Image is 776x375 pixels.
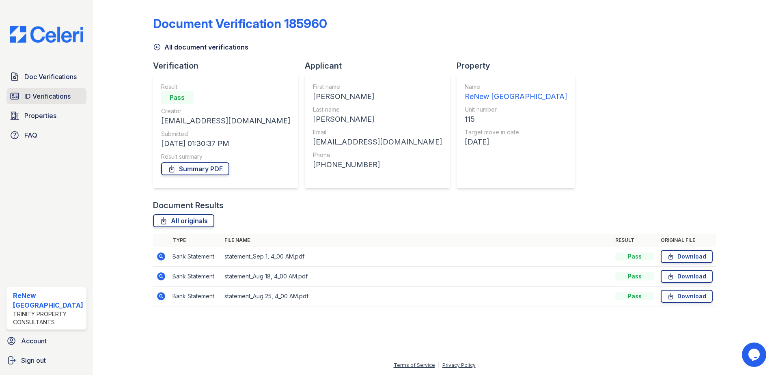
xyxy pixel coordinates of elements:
a: Name ReNew [GEOGRAPHIC_DATA] [465,83,567,102]
td: Bank Statement [169,247,221,267]
div: Verification [153,60,305,71]
div: 115 [465,114,567,125]
div: Name [465,83,567,91]
div: Applicant [305,60,457,71]
div: ReNew [GEOGRAPHIC_DATA] [13,291,83,310]
span: ID Verifications [24,91,71,101]
div: Result summary [161,153,290,161]
span: Account [21,336,47,346]
div: Pass [615,252,654,261]
span: FAQ [24,130,37,140]
th: Type [169,234,221,247]
td: Bank Statement [169,287,221,306]
td: statement_Aug 25, 4_00 AM.pdf [221,287,612,306]
a: Account [3,333,90,349]
a: Sign out [3,352,90,369]
a: Properties [6,108,86,124]
a: Download [661,250,713,263]
div: Phone [313,151,442,159]
div: [EMAIL_ADDRESS][DOMAIN_NAME] [313,136,442,148]
th: Original file [657,234,716,247]
div: Pass [615,272,654,280]
th: Result [612,234,657,247]
div: Property [457,60,582,71]
span: Sign out [21,356,46,365]
td: statement_Aug 18, 4_00 AM.pdf [221,267,612,287]
div: Creator [161,107,290,115]
iframe: chat widget [742,343,768,367]
div: Email [313,128,442,136]
span: Doc Verifications [24,72,77,82]
div: [DATE] [465,136,567,148]
div: [PERSON_NAME] [313,114,442,125]
div: [DATE] 01:30:37 PM [161,138,290,149]
div: [PHONE_NUMBER] [313,159,442,170]
div: ReNew [GEOGRAPHIC_DATA] [465,91,567,102]
div: Submitted [161,130,290,138]
div: | [438,362,440,368]
div: [PERSON_NAME] [313,91,442,102]
div: Target move in date [465,128,567,136]
div: Unit number [465,106,567,114]
a: Terms of Service [394,362,435,368]
div: Trinity Property Consultants [13,310,83,326]
td: statement_Sep 1, 4_00 AM.pdf [221,247,612,267]
a: Download [661,290,713,303]
img: CE_Logo_Blue-a8612792a0a2168367f1c8372b55b34899dd931a85d93a1a3d3e32e68fde9ad4.png [3,26,90,43]
a: Privacy Policy [442,362,476,368]
a: All document verifications [153,42,248,52]
div: Pass [615,292,654,300]
div: First name [313,83,442,91]
div: [EMAIL_ADDRESS][DOMAIN_NAME] [161,115,290,127]
div: Document Results [153,200,224,211]
a: Download [661,270,713,283]
a: Summary PDF [161,162,229,175]
a: All originals [153,214,214,227]
a: Doc Verifications [6,69,86,85]
div: Document Verification 185960 [153,16,327,31]
div: Last name [313,106,442,114]
th: File name [221,234,612,247]
a: ID Verifications [6,88,86,104]
div: Pass [161,91,194,104]
td: Bank Statement [169,267,221,287]
a: FAQ [6,127,86,143]
div: Result [161,83,290,91]
span: Properties [24,111,56,121]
